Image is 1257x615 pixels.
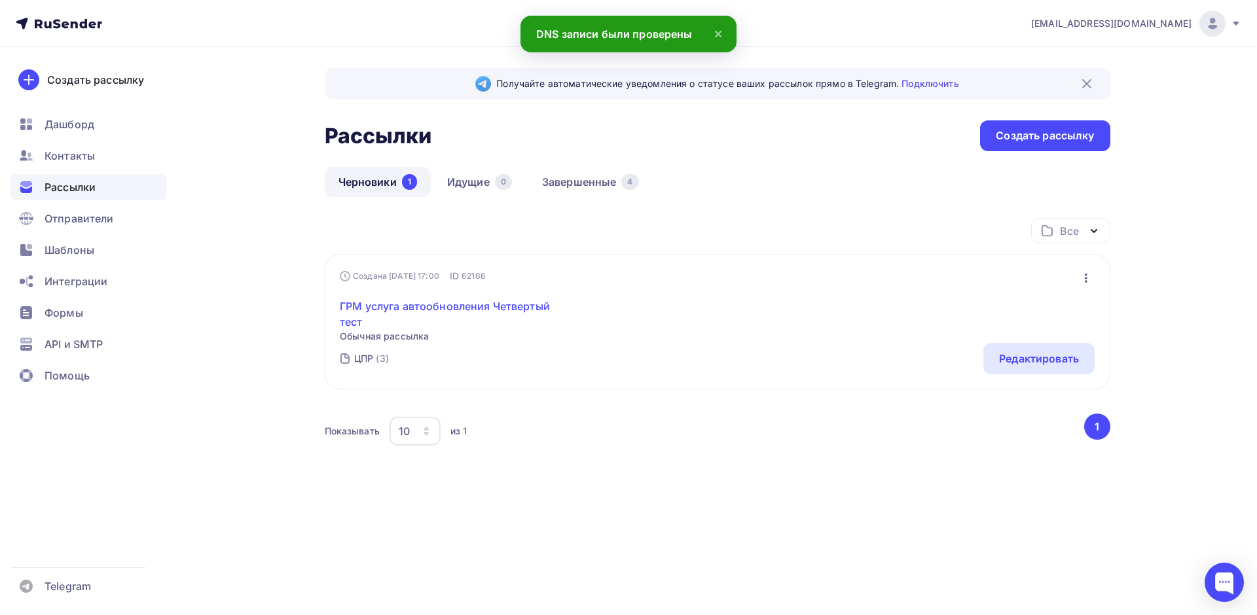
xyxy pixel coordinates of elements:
[902,78,958,89] a: Подключить
[47,72,144,88] div: Создать рассылку
[10,237,166,263] a: Шаблоны
[340,330,564,343] span: Обычная рассылка
[45,578,91,594] span: Telegram
[10,205,166,232] a: Отправители
[1060,223,1078,239] div: Все
[450,425,467,438] div: из 1
[450,270,459,283] span: ID
[10,111,166,137] a: Дашборд
[354,352,373,365] div: ЦПР
[1082,413,1110,440] ul: Pagination
[325,123,432,149] h2: Рассылки
[433,167,526,197] a: Идущие0
[45,305,83,321] span: Формы
[340,298,564,330] a: ГРМ услуга автообновления Четвертый тест
[402,174,417,190] div: 1
[399,423,410,439] div: 10
[10,174,166,200] a: Рассылки
[996,128,1094,143] div: Создать рассылку
[475,76,491,92] img: Telegram
[353,348,390,369] a: ЦПР (3)
[340,271,439,281] div: Создана [DATE] 17:00
[1084,413,1110,440] button: Go to page 1
[999,351,1079,366] div: Редактировать
[10,300,166,326] a: Формы
[325,167,431,197] a: Черновики1
[45,273,107,289] span: Интеграции
[496,77,958,90] span: Получайте автоматические уведомления о статусе ваших рассылок прямо в Telegram.
[1031,218,1110,243] button: Все
[45,179,96,195] span: Рассылки
[45,368,90,383] span: Помощь
[10,143,166,169] a: Контакты
[376,352,388,365] div: (3)
[45,336,103,352] span: API и SMTP
[1031,10,1241,37] a: [EMAIL_ADDRESS][DOMAIN_NAME]
[621,174,638,190] div: 4
[45,242,94,258] span: Шаблоны
[45,148,95,164] span: Контакты
[389,416,441,446] button: 10
[462,270,486,283] span: 62166
[495,174,512,190] div: 0
[1031,17,1192,30] span: [EMAIL_ADDRESS][DOMAIN_NAME]
[325,425,380,438] div: Показывать
[45,116,94,132] span: Дашборд
[45,211,114,226] span: Отправители
[528,167,653,197] a: Завершенные4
